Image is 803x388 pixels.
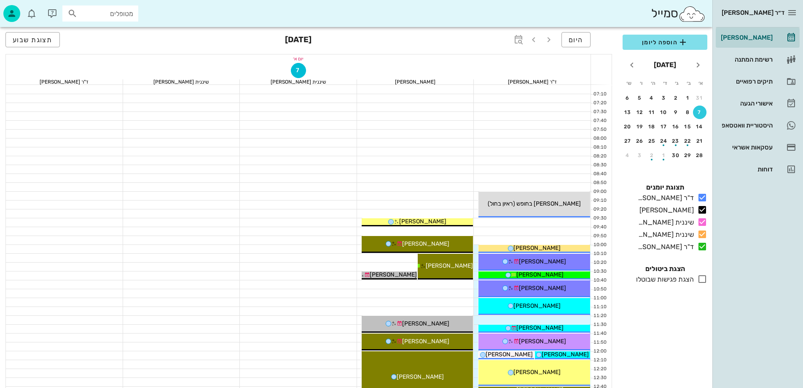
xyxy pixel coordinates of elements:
button: 25 [645,134,658,148]
span: [PERSON_NAME] [402,338,449,345]
div: היסטוריית וואטסאפ [719,122,773,129]
a: דוחות [716,159,800,179]
div: 11:50 [591,339,608,346]
div: 1 [681,95,695,101]
div: ד"ר [PERSON_NAME] [474,79,591,84]
button: 19 [633,120,647,133]
div: 12:30 [591,374,608,382]
button: 4 [621,149,634,162]
div: 09:20 [591,206,608,213]
div: 11:40 [591,330,608,337]
a: תיקים רפואיים [716,71,800,92]
th: ב׳ [683,76,694,90]
button: 1 [657,149,671,162]
div: 27 [621,138,634,144]
div: 08:00 [591,135,608,142]
div: 10:50 [591,286,608,293]
button: 14 [693,120,706,133]
span: [PERSON_NAME] [399,218,446,225]
div: שיננית [PERSON_NAME] [634,230,694,240]
div: 1 [657,152,671,158]
div: 28 [693,152,706,158]
div: 2 [645,152,658,158]
div: 8 [681,109,695,115]
div: ד"ר [PERSON_NAME] [634,193,694,203]
div: תיקים רפואיים [719,78,773,85]
button: [DATE] [650,57,679,73]
button: 24 [657,134,671,148]
div: 09:40 [591,224,608,231]
button: 3 [657,91,671,105]
div: 11:00 [591,295,608,302]
button: 28 [693,149,706,162]
button: 29 [681,149,695,162]
div: 08:40 [591,171,608,178]
h4: הצגת ביטולים [623,264,707,274]
div: עסקאות אשראי [719,144,773,151]
div: 12:00 [591,348,608,355]
div: 07:40 [591,117,608,125]
div: 20 [621,124,634,130]
div: [PERSON_NAME] [357,79,474,84]
span: תג [25,7,30,12]
div: 12 [633,109,647,115]
div: 17 [657,124,671,130]
div: 08:10 [591,144,608,151]
div: 9 [669,109,682,115]
span: [PERSON_NAME] [519,258,566,265]
th: ה׳ [647,76,658,90]
div: 7 [693,109,706,115]
a: [PERSON_NAME] [716,27,800,48]
button: 9 [669,106,682,119]
div: 10:20 [591,259,608,266]
span: 7 [291,67,306,74]
div: רשימת המתנה [719,56,773,63]
button: 22 [681,134,695,148]
span: [PERSON_NAME] [370,271,417,278]
div: 11:30 [591,321,608,328]
button: 30 [669,149,682,162]
div: [PERSON_NAME] [719,34,773,41]
div: 11:20 [591,312,608,320]
span: היום [569,36,583,44]
div: שיננית [PERSON_NAME] [634,217,694,228]
div: 3 [633,152,647,158]
button: 4 [645,91,658,105]
h4: תצוגת יומנים [623,182,707,193]
button: 27 [621,134,634,148]
button: 2 [669,91,682,105]
button: 12 [633,106,647,119]
div: 14 [693,124,706,130]
div: 15 [681,124,695,130]
span: [PERSON_NAME] [513,302,561,309]
span: [PERSON_NAME] [397,373,444,380]
div: 09:00 [591,188,608,195]
th: ג׳ [671,76,682,90]
div: סמייל [651,5,706,23]
div: 18 [645,124,658,130]
div: 09:30 [591,215,608,222]
div: 10:00 [591,241,608,249]
span: [PERSON_NAME] [426,262,473,269]
div: 2 [669,95,682,101]
button: 6 [621,91,634,105]
div: 29 [681,152,695,158]
div: 10 [657,109,671,115]
div: 16 [669,124,682,130]
div: 19 [633,124,647,130]
div: 07:30 [591,109,608,116]
div: 08:20 [591,153,608,160]
div: 07:50 [591,126,608,133]
div: אישורי הגעה [719,100,773,107]
button: 23 [669,134,682,148]
button: 2 [645,149,658,162]
div: 12:20 [591,366,608,373]
span: תצוגת שבוע [13,36,53,44]
h3: [DATE] [285,32,312,49]
span: [PERSON_NAME] [519,285,566,292]
div: יום א׳ [6,54,591,63]
div: 09:50 [591,233,608,240]
div: 10:10 [591,250,608,258]
div: 4 [645,95,658,101]
th: ד׳ [659,76,670,90]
